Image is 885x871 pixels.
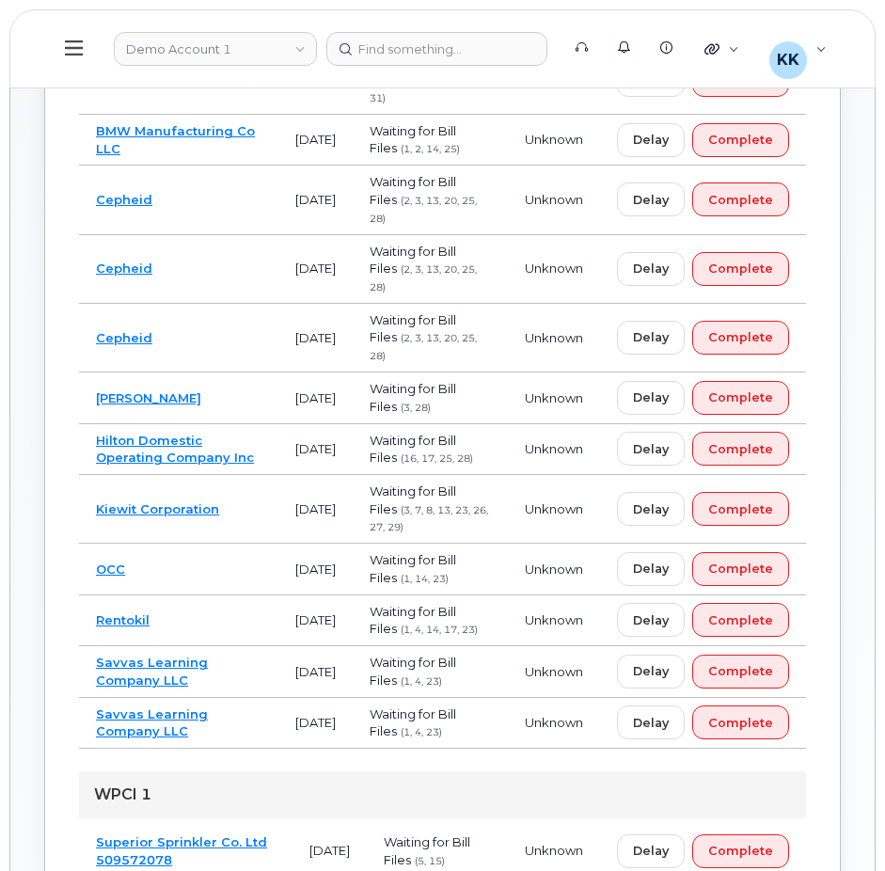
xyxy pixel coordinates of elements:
span: Waiting for Bill Files [370,483,456,516]
span: Delay [633,328,669,346]
button: Delay [617,252,685,286]
span: Complete [708,842,773,860]
a: Demo Account 1 [114,32,317,66]
button: Complete [692,123,789,157]
span: Waiting for Bill Files [370,552,456,585]
span: (1, 2, 14, 25) [401,143,460,155]
span: (2, 3, 13, 20, 25, 28) [370,195,477,225]
div: Quicklinks [691,30,752,68]
span: Complete [708,560,773,578]
a: Savvas Learning Company LLC [96,706,208,739]
a: Rentokil [96,612,150,627]
span: Waiting for Bill Files [370,604,456,637]
span: Delay [633,611,669,629]
button: Complete [692,321,789,355]
a: Superior Sprinkler Co. Ltd 509572078 [96,834,267,867]
span: Unknown [525,843,583,858]
td: [DATE] [278,115,353,166]
span: Delay [633,662,669,680]
span: Unknown [525,562,583,577]
button: Delay [617,381,685,415]
td: [DATE] [278,698,353,749]
span: (3, 28) [401,402,431,414]
span: Unknown [525,612,583,627]
span: Unknown [525,441,583,456]
button: Complete [692,834,789,868]
button: Delay [617,432,685,466]
button: Delay [617,655,685,689]
button: Complete [692,705,789,739]
span: Waiting for Bill Files [370,123,456,156]
span: Waiting for Bill Files [370,312,456,345]
span: Complete [708,191,773,209]
button: Complete [692,252,789,286]
button: Delay [617,321,685,355]
td: [DATE] [278,595,353,646]
button: Delay [617,492,685,526]
span: (2, 3, 13, 20, 25, 28) [370,263,477,293]
span: Unknown [525,715,583,730]
span: Waiting for Bill Files [370,706,456,739]
button: Complete [692,655,789,689]
span: Complete [708,714,773,732]
input: Find something... [326,32,547,66]
span: Complete [708,440,773,458]
span: Complete [708,500,773,518]
button: Complete [692,432,789,466]
span: (1, 4, 23) [401,726,442,738]
a: Cepheid [96,192,152,207]
span: Complete [708,328,773,346]
span: Complete [708,388,773,406]
span: Waiting for Bill Files [370,381,456,414]
span: Waiting for Bill Files [370,433,456,466]
a: Kiewit Corporation [96,501,219,516]
span: Unknown [525,390,583,405]
span: Unknown [525,501,583,516]
span: (3, 7, 8, 13, 23, 26, 27, 29) [370,504,488,534]
a: Cepheid [96,330,152,345]
button: Delay [617,834,685,868]
span: Waiting for Bill Files [370,244,456,277]
td: [DATE] [278,304,353,372]
span: Complete [708,131,773,149]
td: [DATE] [278,424,353,475]
span: (5, 15) [415,855,445,867]
a: Savvas Learning Company LLC [96,655,208,688]
span: (1, 4, 14, 17, 23) [401,624,478,636]
a: [PERSON_NAME] [96,390,201,405]
a: BMW Manufacturing Co LLC [96,123,255,156]
span: Unknown [525,330,583,345]
span: Waiting for Bill Files [370,655,456,688]
span: Unknown [525,664,583,679]
button: Complete [692,492,789,526]
span: Delay [633,260,669,277]
span: Complete [708,260,773,277]
a: Hilton Domestic Operating Company Inc [96,433,254,466]
a: Cepheid [96,261,152,276]
span: Delay [633,191,669,209]
div: Kristin Kammer-Grossman [756,30,840,68]
span: Delay [633,500,669,518]
button: Delay [617,603,685,637]
button: Delay [617,123,685,157]
span: (1, 4, 23) [401,675,442,688]
span: Waiting for Bill Files [384,834,470,867]
span: Delay [633,440,669,458]
span: Delay [633,842,669,860]
span: Unknown [525,132,583,147]
span: Delay [633,560,669,578]
div: WPCI 1 [79,771,806,818]
span: Waiting for Bill Files [370,174,456,207]
button: Delay [617,705,685,739]
td: [DATE] [278,475,353,544]
button: Delay [617,552,685,586]
a: OCC [96,562,125,577]
td: [DATE] [278,235,353,304]
span: Delay [633,131,669,149]
button: Delay [617,182,685,216]
button: Complete [692,381,789,415]
button: Complete [692,552,789,586]
span: Complete [708,611,773,629]
td: [DATE] [278,646,353,697]
span: Delay [633,714,669,732]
